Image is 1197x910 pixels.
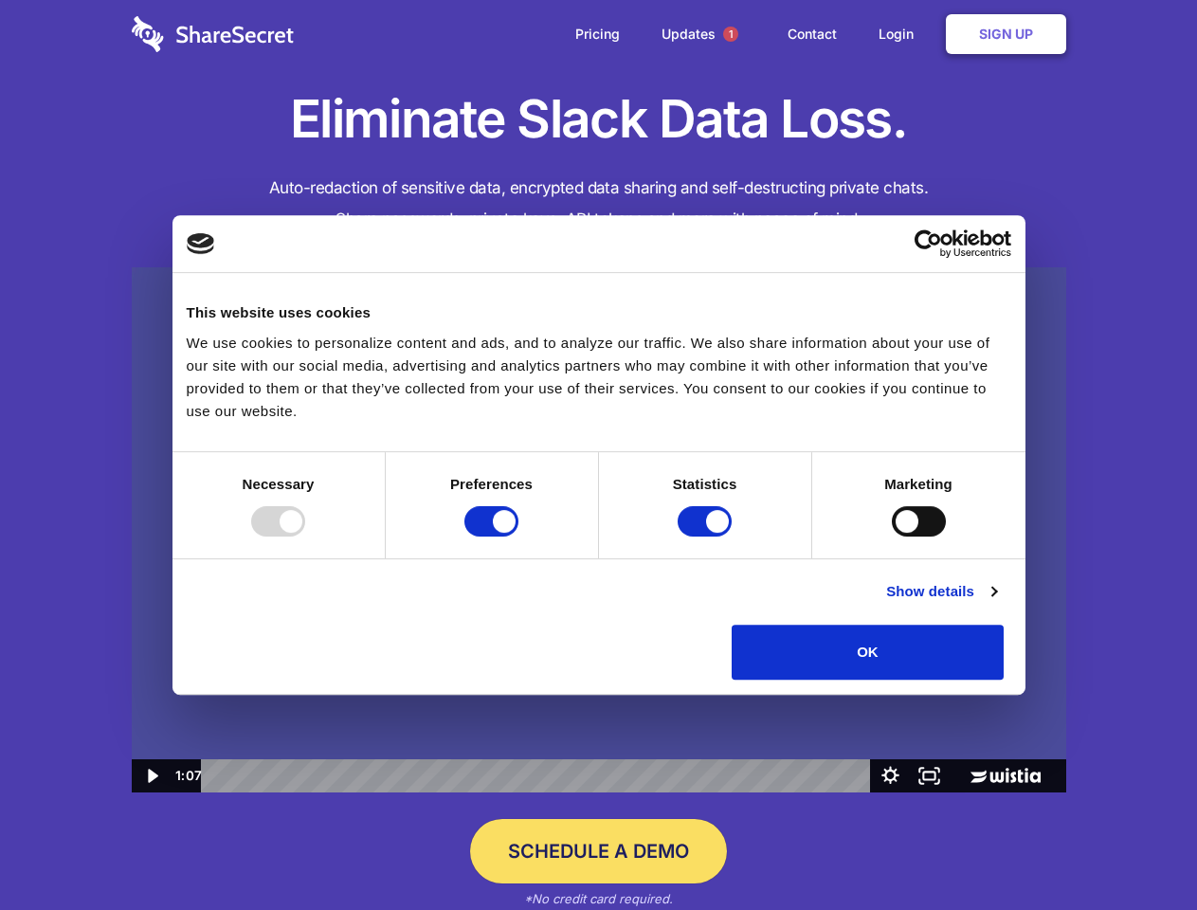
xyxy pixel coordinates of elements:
a: Contact [769,5,856,64]
strong: Marketing [884,476,952,492]
div: Playbar [216,759,861,792]
span: 1 [723,27,738,42]
a: Schedule a Demo [470,819,727,883]
img: Sharesecret [132,267,1066,793]
a: Show details [886,580,996,603]
div: This website uses cookies [187,301,1011,324]
em: *No credit card required. [524,891,673,906]
a: Pricing [556,5,639,64]
button: OK [732,625,1004,680]
h1: Eliminate Slack Data Loss. [132,85,1066,154]
a: Login [860,5,942,64]
button: Play Video [132,759,171,792]
strong: Necessary [243,476,315,492]
a: Wistia Logo -- Learn More [949,759,1065,792]
h4: Auto-redaction of sensitive data, encrypted data sharing and self-destructing private chats. Shar... [132,173,1066,235]
div: We use cookies to personalize content and ads, and to analyze our traffic. We also share informat... [187,332,1011,423]
img: logo [187,233,215,254]
strong: Preferences [450,476,533,492]
strong: Statistics [673,476,737,492]
a: Sign Up [946,14,1066,54]
img: logo-wordmark-white-trans-d4663122ce5f474addd5e946df7df03e33cb6a1c49d2221995e7729f52c070b2.svg [132,16,294,52]
button: Show settings menu [871,759,910,792]
a: Usercentrics Cookiebot - opens in a new window [845,229,1011,258]
button: Fullscreen [910,759,949,792]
